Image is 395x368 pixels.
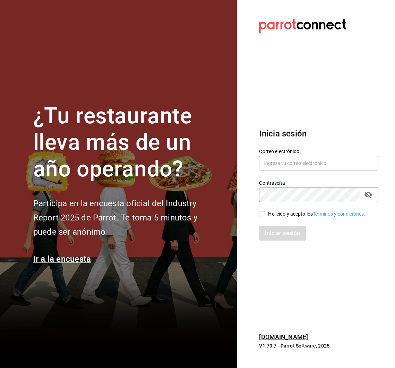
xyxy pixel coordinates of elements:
[259,180,378,185] label: Contraseña
[259,342,378,349] p: V1.70.7 - Parrot Software, 2025.
[33,254,91,264] a: Ir a la encuesta
[259,127,378,140] h3: Inicia sesión
[33,196,221,239] h2: Participa en la encuesta oficial del Industry Report 2025 de Parrot. Te toma 5 minutos y puede se...
[313,211,365,217] a: Términos y condiciones.
[362,189,374,201] button: passwordField
[259,333,308,341] a: [DOMAIN_NAME]
[259,156,378,170] input: Ingresa tu correo electrónico
[268,210,365,218] div: He leído y acepto los
[259,149,378,153] label: Correo electrónico
[33,103,221,183] h1: ¿Tu restaurante lleva más de un año operando?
